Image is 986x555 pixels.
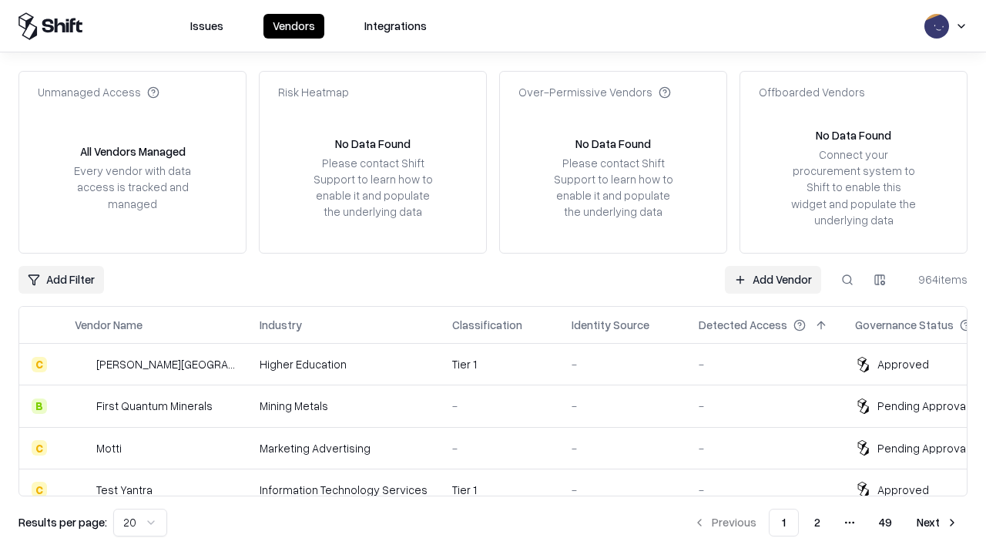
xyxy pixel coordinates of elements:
[572,482,674,498] div: -
[32,399,47,414] div: B
[260,482,428,498] div: Information Technology Services
[452,317,522,333] div: Classification
[260,440,428,456] div: Marketing Advertising
[759,84,865,100] div: Offboarded Vendors
[335,136,411,152] div: No Data Found
[75,482,90,497] img: Test Yantra
[355,14,436,39] button: Integrations
[75,440,90,456] img: Motti
[260,356,428,372] div: Higher Education
[790,146,917,228] div: Connect your procurement system to Shift to enable this widget and populate the underlying data
[699,317,787,333] div: Detected Access
[816,127,891,143] div: No Data Found
[877,482,929,498] div: Approved
[18,514,107,530] p: Results per page:
[263,14,324,39] button: Vendors
[684,509,968,536] nav: pagination
[181,14,233,39] button: Issues
[518,84,671,100] div: Over-Permissive Vendors
[802,509,833,536] button: 2
[575,136,651,152] div: No Data Found
[309,155,437,220] div: Please contact Shift Support to learn how to enable it and populate the underlying data
[80,143,186,160] div: All Vendors Managed
[725,266,821,294] a: Add Vendor
[572,398,674,414] div: -
[260,398,428,414] div: Mining Metals
[699,482,830,498] div: -
[96,356,235,372] div: [PERSON_NAME][GEOGRAPHIC_DATA]
[699,356,830,372] div: -
[907,509,968,536] button: Next
[278,84,349,100] div: Risk Heatmap
[877,440,968,456] div: Pending Approval
[38,84,159,100] div: Unmanaged Access
[906,271,968,288] div: 964 items
[867,509,904,536] button: 49
[855,317,954,333] div: Governance Status
[75,399,90,414] img: First Quantum Minerals
[877,356,929,372] div: Approved
[572,317,649,333] div: Identity Source
[452,398,547,414] div: -
[699,440,830,456] div: -
[18,266,104,294] button: Add Filter
[75,357,90,372] img: Reichman University
[572,356,674,372] div: -
[96,440,122,456] div: Motti
[769,509,799,536] button: 1
[452,356,547,372] div: Tier 1
[877,398,968,414] div: Pending Approval
[96,482,153,498] div: Test Yantra
[32,482,47,497] div: C
[260,317,302,333] div: Industry
[32,357,47,372] div: C
[452,482,547,498] div: Tier 1
[75,317,143,333] div: Vendor Name
[452,440,547,456] div: -
[69,163,196,211] div: Every vendor with data access is tracked and managed
[572,440,674,456] div: -
[32,440,47,456] div: C
[549,155,677,220] div: Please contact Shift Support to learn how to enable it and populate the underlying data
[699,398,830,414] div: -
[96,398,213,414] div: First Quantum Minerals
